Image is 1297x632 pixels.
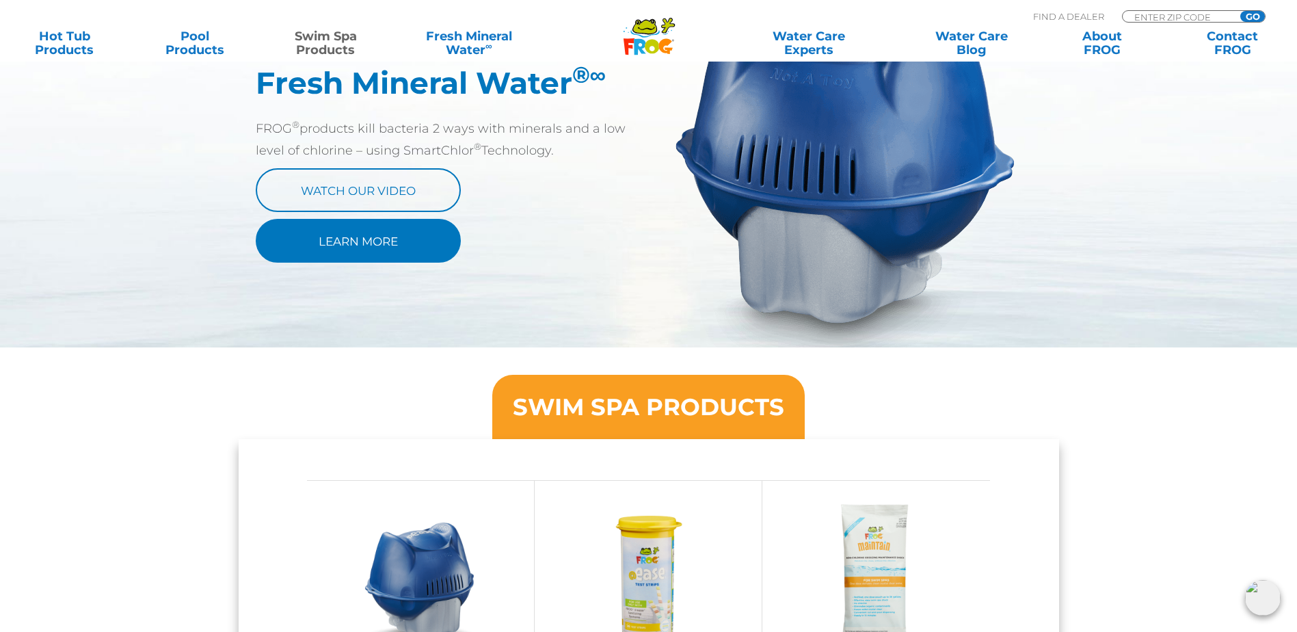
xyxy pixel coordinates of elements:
sup: ® [572,61,606,88]
input: Zip Code Form [1133,11,1225,23]
sup: ∞ [485,40,492,51]
a: AboutFROG [1051,29,1153,57]
sup: ® [474,141,481,152]
h3: SWIM SPA PRODUCTS [513,395,784,419]
em: ∞ [590,61,606,88]
a: Hot TubProducts [14,29,116,57]
a: Fresh MineralWater∞ [405,29,533,57]
h2: Fresh Mineral Water [256,65,649,101]
a: ContactFROG [1181,29,1283,57]
a: Watch Our Video [256,168,461,212]
input: GO [1240,11,1265,22]
sup: ® [292,119,299,130]
img: openIcon [1245,580,1281,616]
a: PoolProducts [144,29,246,57]
a: Learn More [256,219,461,263]
a: Swim SpaProducts [275,29,377,57]
p: FROG products kill bacteria 2 ways with minerals and a low level of chlorine – using SmartChlor T... [256,118,649,161]
a: Water CareExperts [727,29,892,57]
p: Find A Dealer [1033,10,1104,23]
a: Water CareBlog [920,29,1022,57]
